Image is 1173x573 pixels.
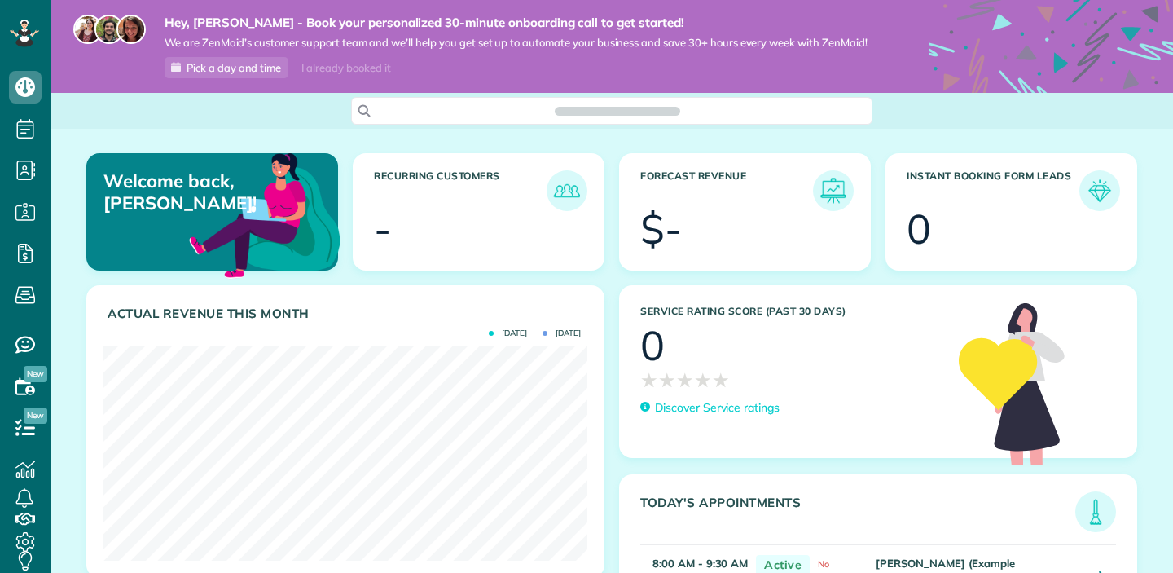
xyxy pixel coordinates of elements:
span: ★ [658,366,676,394]
img: michelle-19f622bdf1676172e81f8f8fba1fb50e276960ebfe0243fe18214015130c80e4.jpg [116,15,146,44]
span: ★ [712,366,730,394]
img: maria-72a9807cf96188c08ef61303f053569d2e2a8a1cde33d635c8a3ac13582a053d.jpg [73,15,103,44]
img: dashboard_welcome-42a62b7d889689a78055ac9021e634bf52bae3f8056760290aed330b23ab8690.png [186,134,344,293]
span: ★ [676,366,694,394]
img: icon_forecast_revenue-8c13a41c7ed35a8dcfafea3cbb826a0462acb37728057bba2d056411b612bbbe.png [817,174,850,207]
span: We are ZenMaid’s customer support team and we’ll help you get set up to automate your business an... [165,36,868,50]
span: New [24,366,47,382]
img: icon_todays_appointments-901f7ab196bb0bea1936b74009e4eb5ffbc2d2711fa7634e0d609ed5ef32b18b.png [1079,496,1112,528]
h3: Actual Revenue this month [108,306,587,321]
img: icon_recurring_customers-cf858462ba22bcd05b5a5880d41d6543d210077de5bb9ebc9590e49fd87d84ed.png [551,174,583,207]
span: [DATE] [543,329,581,337]
img: icon_form_leads-04211a6a04a5b2264e4ee56bc0799ec3eb69b7e499cbb523a139df1d13a81ae0.png [1083,174,1116,207]
span: Search ZenMaid… [571,103,663,119]
a: Pick a day and time [165,57,288,78]
div: I already booked it [292,58,400,78]
div: 0 [640,325,665,366]
h3: Today's Appointments [640,496,1075,532]
span: ★ [694,366,712,394]
strong: 8:00 AM - 9:30 AM [652,557,748,570]
h3: Forecast Revenue [640,170,813,211]
strong: Hey, [PERSON_NAME] - Book your personalized 30-minute onboarding call to get started! [165,15,868,31]
a: Discover Service ratings [640,399,780,417]
div: $- [640,209,682,249]
div: 0 [907,209,931,249]
h3: Recurring Customers [374,170,547,211]
h3: Instant Booking Form Leads [907,170,1079,211]
img: jorge-587dff0eeaa6aab1f244e6dc62b8924c3b6ad411094392a53c71c6c4a576187d.jpg [94,15,124,44]
div: - [374,209,391,249]
span: Pick a day and time [187,61,281,74]
span: New [24,408,47,424]
p: Welcome back, [PERSON_NAME]! [103,170,256,214]
p: Discover Service ratings [655,399,780,417]
span: ★ [640,366,658,394]
h3: Service Rating score (past 30 days) [640,306,942,317]
span: [DATE] [489,329,527,337]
